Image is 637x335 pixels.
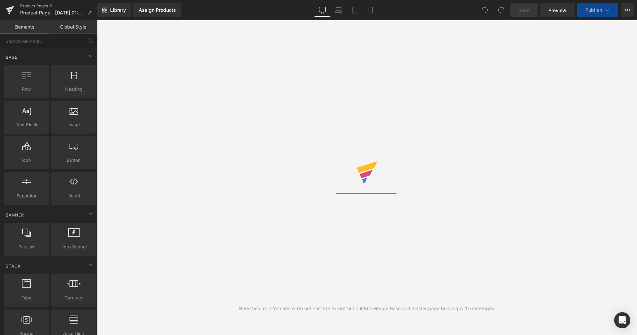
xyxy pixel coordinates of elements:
span: Liquid [53,192,94,199]
a: Laptop [330,3,347,17]
span: Tabs [6,294,47,301]
span: Publish [585,7,602,13]
button: Publish [577,3,618,17]
span: Save [518,7,530,14]
span: Banner [5,212,25,218]
span: Base [5,54,18,60]
span: Product Page - [DATE] 01:29:28 [20,10,85,15]
span: Image [53,121,94,128]
button: Undo [478,3,492,17]
span: Button [53,157,94,164]
span: Text Block [6,121,47,128]
div: Assign Products [139,7,176,13]
a: Tablet [347,3,363,17]
div: Need help or information? Do not hesitate to visit out our Knowledge Base and master page buildin... [239,305,495,312]
span: Separator [6,192,47,199]
a: Desktop [314,3,330,17]
span: Library [110,7,126,13]
button: Redo [494,3,508,17]
a: Preview [540,3,575,17]
span: Heading [53,86,94,93]
span: Row [6,86,47,93]
a: Global Style [49,20,97,34]
a: Mobile [363,3,379,17]
button: More [621,3,634,17]
span: Stack [5,263,21,269]
a: New Library [97,3,131,17]
div: Open Intercom Messenger [614,312,630,328]
span: Hero Banner [53,243,94,250]
span: Parallax [6,243,47,250]
span: Icon [6,157,47,164]
span: Carousel [53,294,94,301]
a: Product Pages [20,3,97,9]
span: Preview [548,7,566,14]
